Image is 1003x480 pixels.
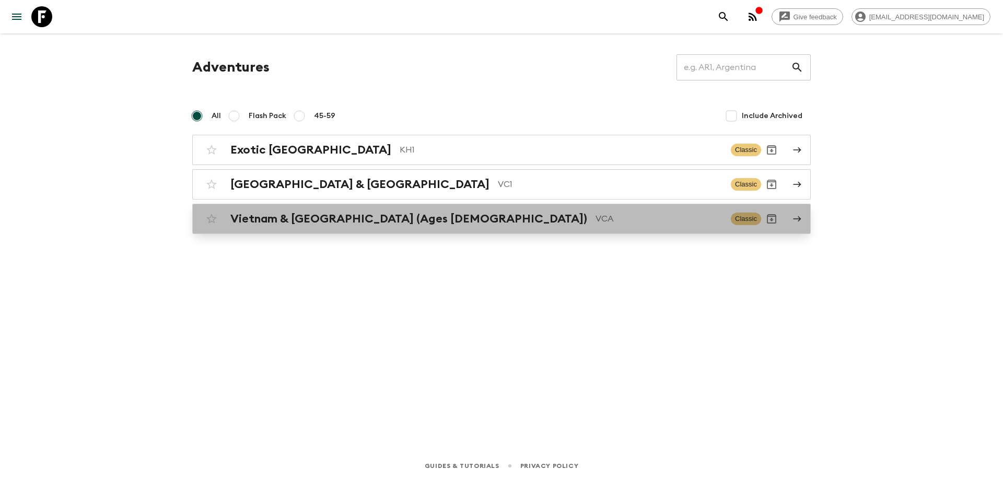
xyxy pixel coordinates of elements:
[230,143,391,157] h2: Exotic [GEOGRAPHIC_DATA]
[520,460,578,472] a: Privacy Policy
[788,13,843,21] span: Give feedback
[761,208,782,229] button: Archive
[761,139,782,160] button: Archive
[192,204,811,234] a: Vietnam & [GEOGRAPHIC_DATA] (Ages [DEMOGRAPHIC_DATA])VCAClassicArchive
[761,174,782,195] button: Archive
[677,53,791,82] input: e.g. AR1, Argentina
[192,57,270,78] h1: Adventures
[425,460,499,472] a: Guides & Tutorials
[731,213,761,225] span: Classic
[230,212,587,226] h2: Vietnam & [GEOGRAPHIC_DATA] (Ages [DEMOGRAPHIC_DATA])
[731,144,761,156] span: Classic
[192,169,811,200] a: [GEOGRAPHIC_DATA] & [GEOGRAPHIC_DATA]VC1ClassicArchive
[212,111,221,121] span: All
[400,144,722,156] p: KH1
[864,13,990,21] span: [EMAIL_ADDRESS][DOMAIN_NAME]
[731,178,761,191] span: Classic
[192,135,811,165] a: Exotic [GEOGRAPHIC_DATA]KH1ClassicArchive
[742,111,802,121] span: Include Archived
[498,178,722,191] p: VC1
[772,8,843,25] a: Give feedback
[6,6,27,27] button: menu
[249,111,286,121] span: Flash Pack
[852,8,990,25] div: [EMAIL_ADDRESS][DOMAIN_NAME]
[596,213,722,225] p: VCA
[713,6,734,27] button: search adventures
[314,111,335,121] span: 45-59
[230,178,489,191] h2: [GEOGRAPHIC_DATA] & [GEOGRAPHIC_DATA]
